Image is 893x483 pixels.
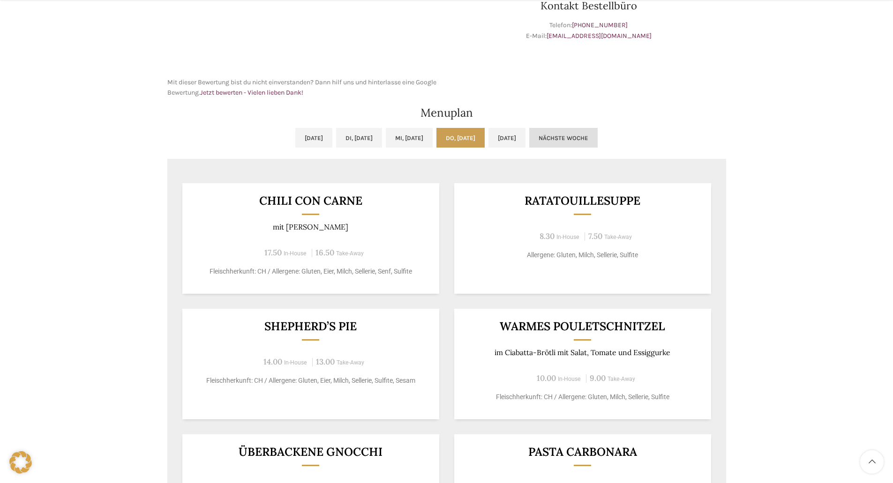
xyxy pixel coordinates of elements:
h3: Ratatouillesuppe [465,195,699,207]
span: In-House [556,234,579,240]
a: [PHONE_NUMBER] [572,21,628,29]
h3: Kontakt Bestellbüro [451,0,726,11]
h3: Überbackene Gnocchi [194,446,428,458]
a: Mi, [DATE] [386,128,433,148]
span: 14.00 [263,357,282,367]
span: 17.50 [264,247,282,258]
span: 13.00 [316,357,335,367]
span: 8.30 [540,231,555,241]
span: In-House [284,359,307,366]
p: Fleischherkunft: CH / Allergene: Gluten, Milch, Sellerie, Sulfite [465,392,699,402]
h3: Shepherd’s Pie [194,320,428,332]
h2: Menuplan [167,107,726,119]
a: [DATE] [488,128,525,148]
span: Take-Away [337,359,364,366]
a: Scroll to top button [860,450,884,474]
p: im Ciabatta-Brötli mit Salat, Tomate und Essiggurke [465,348,699,357]
span: Take-Away [608,376,635,382]
span: Take-Away [336,250,364,257]
span: 9.00 [590,373,606,383]
span: 7.50 [588,231,602,241]
h3: Chili con Carne [194,195,428,207]
a: Jetzt bewerten - Vielen lieben Dank! [200,89,303,97]
h3: Pasta Carbonara [465,446,699,458]
span: In-House [558,376,581,382]
span: 16.50 [315,247,334,258]
p: Allergene: Gluten, Milch, Sellerie, Sulfite [465,250,699,260]
p: Fleischherkunft: CH / Allergene: Gluten, Eier, Milch, Sellerie, Senf, Sulfite [194,267,428,276]
a: [DATE] [295,128,332,148]
span: In-House [284,250,307,257]
p: Mit dieser Bewertung bist du nicht einverstanden? Dann hilf uns und hinterlasse eine Google Bewer... [167,77,442,98]
span: Take-Away [604,234,632,240]
p: Telefon: E-Mail: [451,20,726,41]
a: [EMAIL_ADDRESS][DOMAIN_NAME] [547,32,652,40]
p: mit [PERSON_NAME] [194,223,428,231]
p: Fleischherkunft: CH / Allergene: Gluten, Eier, Milch, Sellerie, Sulfite, Sesam [194,376,428,386]
h3: Warmes Pouletschnitzel [465,320,699,332]
a: Di, [DATE] [336,128,382,148]
a: Nächste Woche [529,128,598,148]
span: 10.00 [537,373,556,383]
a: Do, [DATE] [436,128,485,148]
